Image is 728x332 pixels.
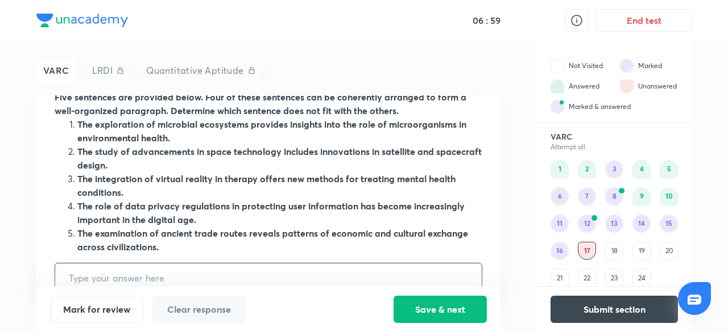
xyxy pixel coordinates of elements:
div: 21 [551,269,569,287]
img: attempt state [620,59,634,73]
div: 2 [578,160,596,178]
button: Submit section [551,296,678,323]
img: attempt state [620,79,634,93]
button: Clear response [152,296,246,323]
button: End test [596,9,692,32]
strong: The role of data privacy regulations in protecting user information has become increasingly impor... [77,200,465,225]
strong: The examination of ancient trade routes reveals patterns of economic and cultural exchange across... [77,227,468,253]
div: VARC [36,59,76,82]
div: 9 [632,187,651,205]
div: 18 [605,242,623,260]
div: 17 [578,242,596,260]
div: 15 [660,215,678,233]
div: 6 [551,187,569,205]
div: 7 [578,187,596,205]
div: Marked & answered [569,102,631,112]
div: 10 [660,187,678,205]
div: Attempt all [551,143,678,151]
img: attempt state [551,79,564,93]
div: 19 [632,242,651,260]
button: Save & next [394,296,487,323]
div: Quantitative Aptitude [139,59,261,82]
div: 23 [605,269,623,287]
strong: The study of advancements in space technology includes innovations in satellite and spacecraft de... [77,145,482,171]
input: Type your answer here [55,263,482,292]
div: 5 [660,160,678,178]
div: 20 [660,242,678,260]
div: Answered [569,81,599,91]
h5: 06 : [470,15,488,26]
strong: The exploration of microbial ecosystems provides insights into the role of microorganisms in envi... [77,118,466,144]
div: 1 [551,160,569,178]
div: 8 [605,187,623,205]
div: 22 [578,269,596,287]
div: Not Visited [569,61,603,71]
div: 3 [605,160,623,178]
strong: The integration of virtual reality in therapy offers new methods for treating mental health condi... [77,173,456,198]
h6: VARC [551,132,678,142]
img: attempt state [551,100,564,114]
div: Marked [638,61,662,71]
button: Mark for review [50,296,143,323]
div: LRDI [85,59,131,82]
div: 14 [632,215,651,233]
div: Unanswered [638,81,677,91]
div: 12 [578,215,596,233]
h5: 59 [488,15,500,26]
img: attempt state [551,59,564,73]
div: 16 [551,242,569,260]
div: 24 [632,269,651,287]
div: 13 [605,215,623,233]
div: 11 [551,215,569,233]
div: 4 [632,160,651,178]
